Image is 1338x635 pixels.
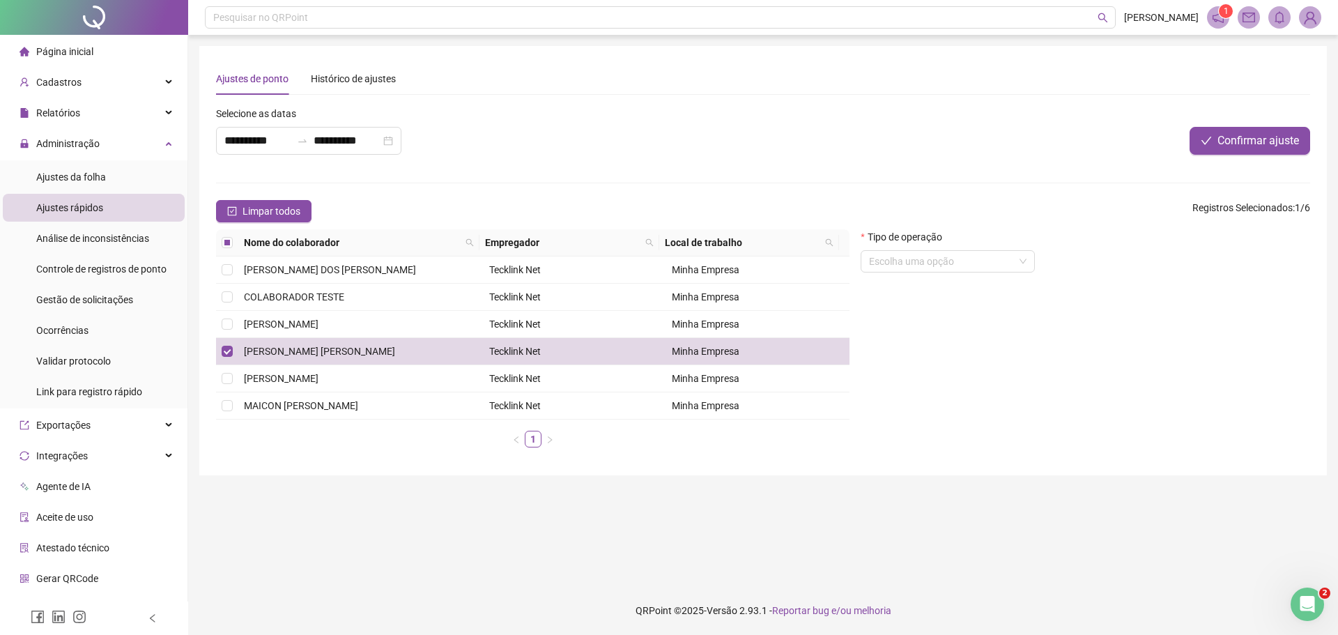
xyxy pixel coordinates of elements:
[36,542,109,553] span: Atestado técnico
[227,206,237,216] span: check-square
[822,232,836,253] span: search
[489,264,541,275] span: Tecklink Net
[1217,132,1299,149] span: Confirmar ajuste
[20,543,29,553] span: solution
[36,77,82,88] span: Cadastros
[36,294,133,305] span: Gestão de solicitações
[244,373,318,384] span: [PERSON_NAME]
[36,263,167,275] span: Controle de registros de ponto
[36,573,98,584] span: Gerar QRCode
[1192,200,1310,222] span: : 1 / 6
[541,431,558,447] li: Próxima página
[463,232,477,253] span: search
[244,346,395,357] span: [PERSON_NAME] [PERSON_NAME]
[489,346,541,357] span: Tecklink Net
[672,400,739,411] span: Minha Empresa
[466,238,474,247] span: search
[1243,11,1255,24] span: mail
[52,610,66,624] span: linkedin
[489,373,541,384] span: Tecklink Net
[72,610,86,624] span: instagram
[36,107,80,118] span: Relatórios
[311,71,396,86] div: Histórico de ajustes
[216,71,289,86] div: Ajustes de ponto
[512,436,521,444] span: left
[1319,588,1330,599] span: 2
[546,436,554,444] span: right
[645,238,654,247] span: search
[20,77,29,87] span: user-add
[297,135,308,146] span: to
[36,512,93,523] span: Aceite de uso
[36,420,91,431] span: Exportações
[1219,4,1233,18] sup: 1
[297,135,308,146] span: swap-right
[216,106,305,121] label: Selecione as datas
[672,373,739,384] span: Minha Empresa
[244,400,358,411] span: MAICON [PERSON_NAME]
[243,204,300,219] span: Limpar todos
[244,291,344,303] span: COLABORADOR TESTE
[1201,135,1212,146] span: check
[20,574,29,583] span: qrcode
[20,139,29,148] span: lock
[36,233,149,244] span: Análise de inconsistências
[36,481,91,492] span: Agente de IA
[36,355,111,367] span: Validar protocolo
[1124,10,1199,25] span: [PERSON_NAME]
[20,47,29,56] span: home
[672,346,739,357] span: Minha Empresa
[36,450,88,461] span: Integrações
[20,108,29,118] span: file
[707,605,737,616] span: Versão
[485,235,640,250] span: Empregador
[1273,11,1286,24] span: bell
[772,605,891,616] span: Reportar bug e/ou melhoria
[672,319,739,330] span: Minha Empresa
[188,586,1338,635] footer: QRPoint © 2025 - 2.93.1 -
[508,431,525,447] button: left
[489,400,541,411] span: Tecklink Net
[1212,11,1224,24] span: notification
[665,235,820,250] span: Local de trabalho
[1224,6,1229,16] span: 1
[1291,588,1324,621] iframe: Intercom live chat
[643,232,656,253] span: search
[672,291,739,303] span: Minha Empresa
[508,431,525,447] li: Página anterior
[1192,202,1293,213] span: Registros Selecionados
[1190,127,1310,155] button: Confirmar ajuste
[1098,13,1108,23] span: search
[20,512,29,522] span: audit
[20,420,29,430] span: export
[244,264,416,275] span: [PERSON_NAME] DOS [PERSON_NAME]
[216,200,312,222] button: Limpar todos
[244,319,318,330] span: [PERSON_NAME]
[36,386,142,397] span: Link para registro rápido
[672,264,739,275] span: Minha Empresa
[244,235,460,250] span: Nome do colaborador
[36,138,100,149] span: Administração
[36,325,89,336] span: Ocorrências
[36,46,93,57] span: Página inicial
[489,319,541,330] span: Tecklink Net
[36,171,106,183] span: Ajustes da folha
[489,291,541,303] span: Tecklink Net
[825,238,833,247] span: search
[861,229,951,245] label: Tipo de operação
[148,613,157,623] span: left
[541,431,558,447] button: right
[20,451,29,461] span: sync
[36,202,103,213] span: Ajustes rápidos
[31,610,45,624] span: facebook
[1300,7,1321,28] img: 89628
[525,431,541,447] a: 1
